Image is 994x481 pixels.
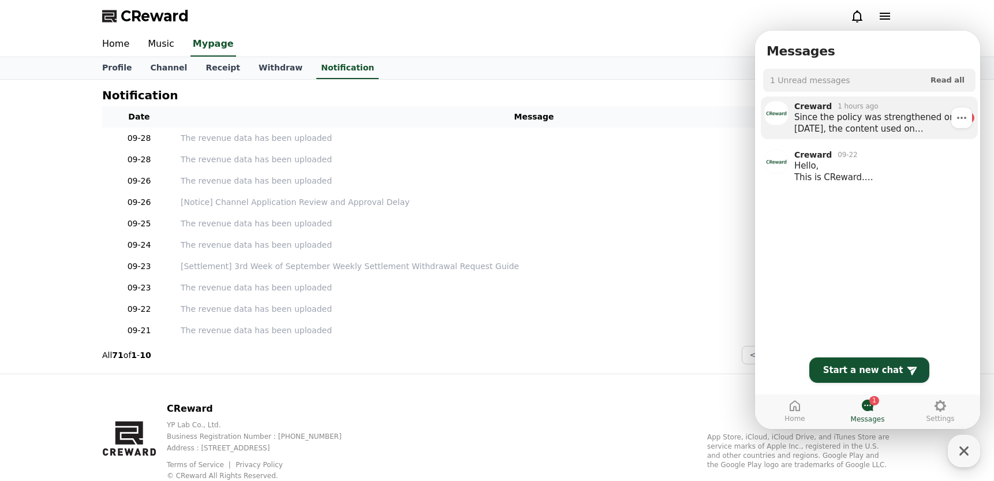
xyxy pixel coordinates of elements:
[107,154,171,166] p: 09-28
[112,351,123,360] strong: 71
[755,31,980,429] iframe: Channel chat
[131,351,137,360] strong: 1
[107,132,171,144] p: 09-28
[167,420,360,430] p: YP Lab Co., Ltd.
[107,260,171,273] p: 09-23
[181,196,887,208] a: [Notice] Channel Application Review and Approval Delay
[93,57,141,79] a: Profile
[107,303,171,315] p: 09-22
[107,325,171,337] p: 09-21
[167,443,360,453] p: Address : [STREET_ADDRESS]
[107,196,171,208] p: 09-26
[167,432,360,441] p: Business Registration Number : [PHONE_NUMBER]
[316,57,379,79] a: Notification
[107,218,171,230] p: 09-25
[167,461,233,469] a: Terms of Service
[707,432,892,469] p: App Store, iCloud, iCloud Drive, and iTunes Store are service marks of Apple Inc., registered in ...
[102,106,176,128] th: Date
[107,175,171,187] p: 09-26
[167,402,360,416] p: CReward
[181,303,887,315] a: The revenue data has been uploaded
[141,57,196,79] a: Channel
[181,325,887,337] a: The revenue data has been uploaded
[121,7,189,25] span: CReward
[102,7,189,25] a: CReward
[181,132,887,144] a: The revenue data has been uploaded
[742,346,764,364] button: <
[176,106,892,128] th: Message
[140,351,151,360] strong: 10
[102,349,151,361] p: All of -
[236,461,283,469] a: Privacy Policy
[196,57,249,79] a: Receipt
[107,239,171,251] p: 09-24
[249,57,312,79] a: Withdraw
[93,32,139,57] a: Home
[181,282,887,294] a: The revenue data has been uploaded
[167,471,360,480] p: © CReward All Rights Reserved.
[181,154,887,166] a: The revenue data has been uploaded
[181,175,887,187] a: The revenue data has been uploaded
[139,32,184,57] a: Music
[190,32,236,57] a: Mypage
[102,89,178,102] h4: Notification
[181,218,887,230] a: The revenue data has been uploaded
[181,260,887,273] a: [Settlement] 3rd Week of September Weekly Settlement Withdrawal Request Guide
[181,239,887,251] a: The revenue data has been uploaded
[107,282,171,294] p: 09-23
